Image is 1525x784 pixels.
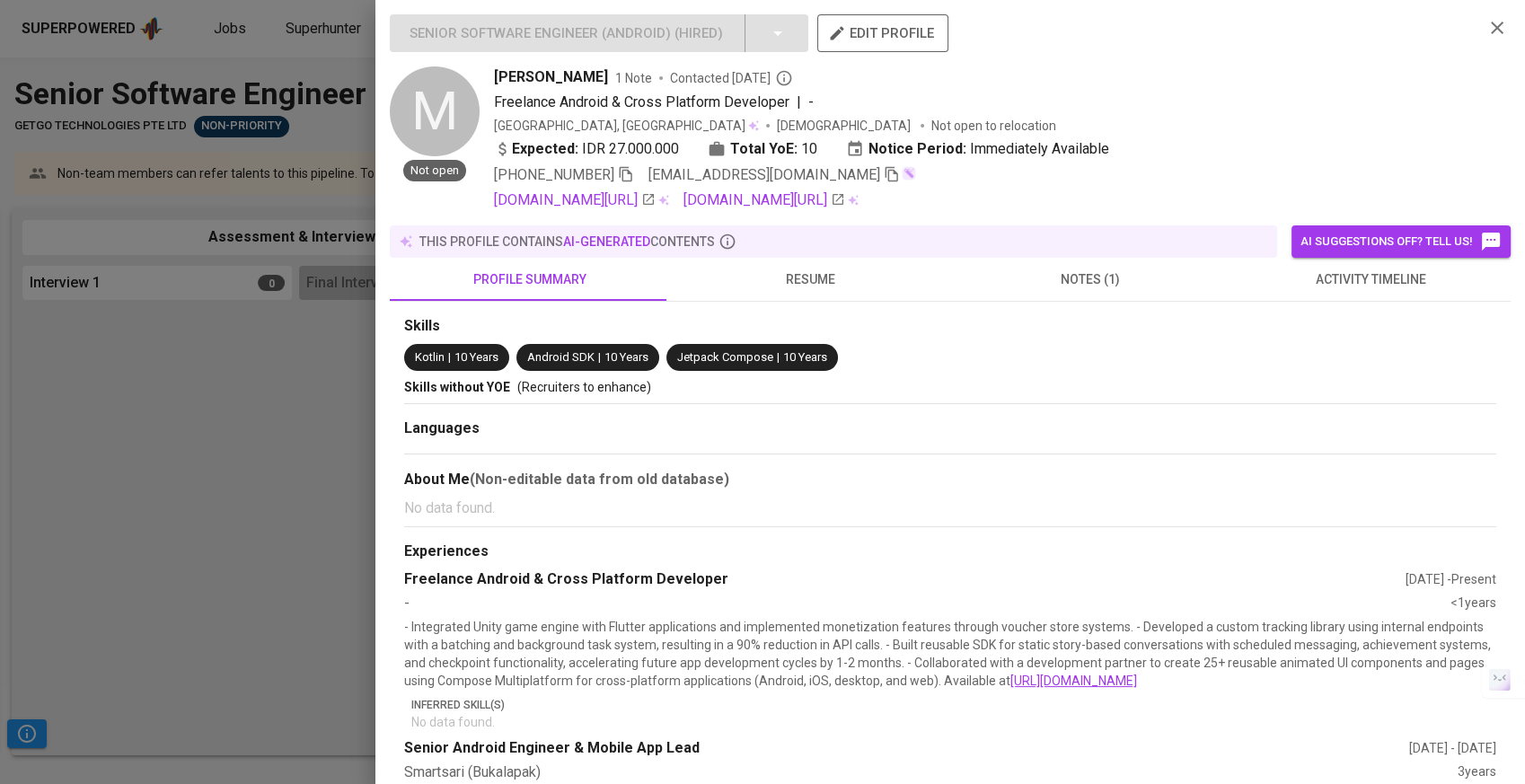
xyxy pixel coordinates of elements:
[817,25,948,40] a: edit profile
[401,269,659,291] span: profile summary
[677,350,773,364] span: Jetpack Compose
[390,66,480,156] div: M
[419,233,715,251] p: this profile contains contents
[777,117,913,135] span: [DEMOGRAPHIC_DATA]
[1241,269,1500,291] span: activity timeline
[817,14,948,52] button: edit profile
[404,569,1406,590] div: Freelance Android & Cross Platform Developer
[604,350,648,364] span: 10 Years
[808,93,814,110] span: -
[517,380,651,394] span: (Recruiters to enhance)
[404,316,1496,337] div: Skills
[527,350,595,364] span: Android SDK
[403,163,466,180] span: Not open
[648,166,880,183] span: [EMAIL_ADDRESS][DOMAIN_NAME]
[681,269,939,291] span: resume
[961,269,1220,291] span: notes (1)
[454,350,498,364] span: 10 Years
[404,380,510,394] span: Skills without YOE
[777,349,780,366] span: |
[411,713,1496,731] p: No data found.
[404,418,1496,439] div: Languages
[470,471,729,488] b: (Non-editable data from old database)
[404,469,1496,490] div: About Me
[1300,231,1502,252] span: AI suggestions off? Tell us!
[1406,570,1496,588] div: [DATE] - Present
[670,69,793,87] span: Contacted [DATE]
[404,762,1458,783] div: Smartsari (Bukalapak)
[1291,225,1511,258] button: AI suggestions off? Tell us!
[832,22,934,45] span: edit profile
[494,117,759,135] div: [GEOGRAPHIC_DATA], [GEOGRAPHIC_DATA]
[931,117,1056,135] p: Not open to relocation
[494,138,679,160] div: IDR 27.000.000
[404,542,1496,562] div: Experiences
[1450,594,1496,614] div: <1 years
[775,69,793,87] svg: By Batam recruiter
[683,189,845,211] a: [DOMAIN_NAME][URL]
[494,93,789,110] span: Freelance Android & Cross Platform Developer
[797,92,801,113] span: |
[730,138,798,160] b: Total YoE:
[563,234,650,249] span: AI-generated
[404,738,1409,759] div: Senior Android Engineer & Mobile App Lead
[494,66,608,88] span: [PERSON_NAME]
[1010,674,1137,688] a: [URL][DOMAIN_NAME]
[404,594,1450,614] div: -
[512,138,578,160] b: Expected:
[783,350,827,364] span: 10 Years
[1458,762,1496,783] div: 3 years
[801,138,817,160] span: 10
[615,69,652,87] span: 1 Note
[494,166,614,183] span: [PHONE_NUMBER]
[415,350,445,364] span: Kotlin
[404,618,1496,690] p: - Integrated Unity game engine with Flutter applications and implemented monetization features th...
[494,189,656,211] a: [DOMAIN_NAME][URL]
[448,349,451,366] span: |
[598,349,601,366] span: |
[846,138,1109,160] div: Immediately Available
[404,498,1496,519] p: No data found.
[411,697,1496,713] p: Inferred Skill(s)
[1409,739,1496,757] div: [DATE] - [DATE]
[868,138,966,160] b: Notice Period:
[902,166,916,181] img: magic_wand.svg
